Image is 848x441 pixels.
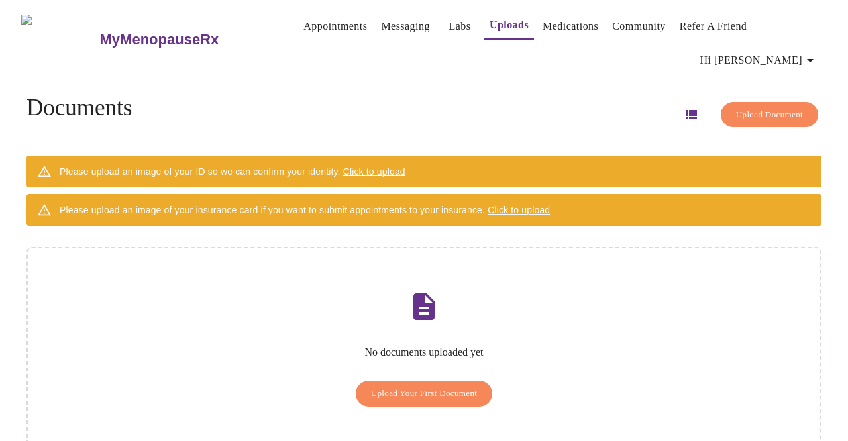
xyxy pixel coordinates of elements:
button: Hi [PERSON_NAME] [695,47,823,73]
span: Upload Your First Document [371,386,478,401]
button: Labs [439,13,481,40]
a: Appointments [303,17,367,36]
button: Upload Document [721,102,818,128]
a: Uploads [490,16,529,34]
h4: Documents [26,95,132,121]
button: Upload Your First Document [356,381,493,407]
div: Please upload an image of your insurance card if you want to submit appointments to your insurance. [60,198,550,222]
button: Messaging [376,13,435,40]
button: Appointments [298,13,372,40]
button: Refer a Friend [674,13,753,40]
a: Refer a Friend [680,17,747,36]
p: No documents uploaded yet [44,346,804,358]
span: Hi [PERSON_NAME] [700,51,818,70]
a: MyMenopauseRx [98,17,272,63]
a: Labs [449,17,470,36]
a: Messaging [381,17,429,36]
button: Uploads [484,12,534,40]
img: MyMenopauseRx Logo [21,15,98,64]
span: Click to upload [343,166,405,177]
span: Upload Document [736,107,803,122]
button: Medications [537,13,604,40]
a: Medications [543,17,598,36]
h3: MyMenopauseRx [100,31,219,48]
div: Please upload an image of your ID so we can confirm your identity. [60,160,405,183]
button: Switch to list view [675,99,707,130]
span: Click to upload [488,205,550,215]
a: Community [612,17,666,36]
button: Community [607,13,671,40]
